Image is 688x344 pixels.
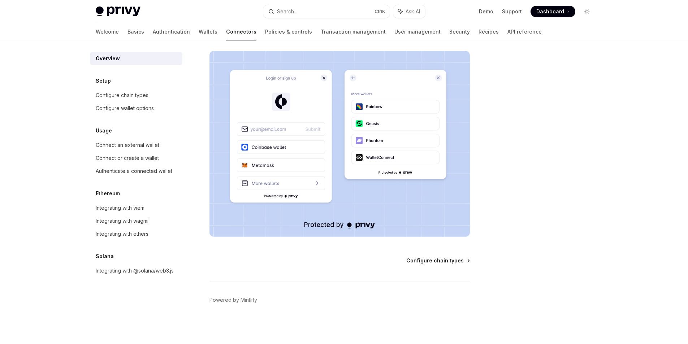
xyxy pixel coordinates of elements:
[393,5,425,18] button: Ask AI
[96,141,159,149] div: Connect an external wallet
[96,126,112,135] h5: Usage
[394,23,441,40] a: User management
[90,139,182,152] a: Connect an external wallet
[90,152,182,165] a: Connect or create a wallet
[96,154,159,162] div: Connect or create a wallet
[406,257,469,264] a: Configure chain types
[96,6,140,17] img: light logo
[90,201,182,214] a: Integrating with viem
[127,23,144,40] a: Basics
[531,6,575,17] a: Dashboard
[479,8,493,15] a: Demo
[581,6,593,17] button: Toggle dark mode
[449,23,470,40] a: Security
[90,89,182,102] a: Configure chain types
[96,217,148,225] div: Integrating with wagmi
[90,264,182,277] a: Integrating with @solana/web3.js
[96,23,119,40] a: Welcome
[226,23,256,40] a: Connectors
[90,102,182,115] a: Configure wallet options
[209,51,470,237] img: Connectors3
[406,257,464,264] span: Configure chain types
[96,54,120,63] div: Overview
[96,91,148,100] div: Configure chain types
[536,8,564,15] span: Dashboard
[90,165,182,178] a: Authenticate a connected wallet
[96,266,174,275] div: Integrating with @solana/web3.js
[265,23,312,40] a: Policies & controls
[96,104,154,113] div: Configure wallet options
[507,23,542,40] a: API reference
[277,7,297,16] div: Search...
[502,8,522,15] a: Support
[375,9,385,14] span: Ctrl K
[96,77,111,85] h5: Setup
[209,296,257,304] a: Powered by Mintlify
[96,230,148,238] div: Integrating with ethers
[90,52,182,65] a: Overview
[96,204,144,212] div: Integrating with viem
[479,23,499,40] a: Recipes
[406,8,420,15] span: Ask AI
[96,167,172,175] div: Authenticate a connected wallet
[90,227,182,240] a: Integrating with ethers
[199,23,217,40] a: Wallets
[96,252,114,261] h5: Solana
[321,23,386,40] a: Transaction management
[90,214,182,227] a: Integrating with wagmi
[96,189,120,198] h5: Ethereum
[263,5,390,18] button: Search...CtrlK
[153,23,190,40] a: Authentication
